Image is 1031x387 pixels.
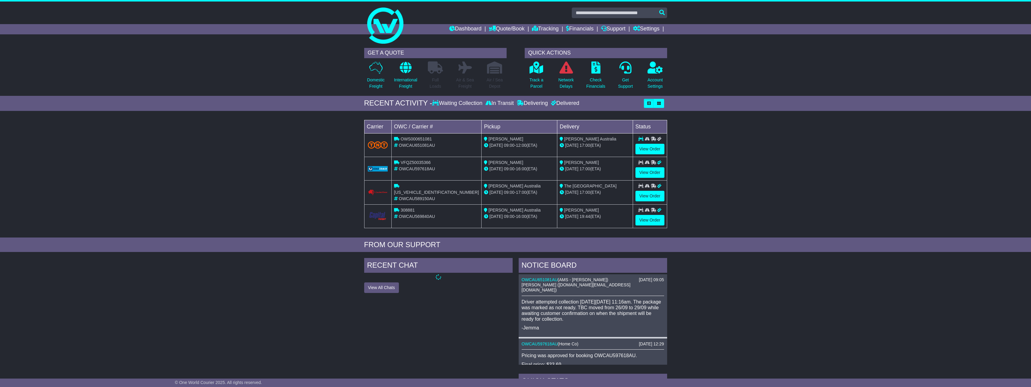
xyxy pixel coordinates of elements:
[401,160,431,165] span: VFQZ50035366
[368,189,388,196] img: Couriers_Please.png
[549,100,579,107] div: Delivered
[484,166,555,172] div: - (ETA)
[560,189,630,196] div: (ETA)
[565,214,578,219] span: [DATE]
[557,120,633,133] td: Delivery
[449,24,482,34] a: Dashboard
[489,214,503,219] span: [DATE]
[522,299,664,322] p: Driver attempted collection [DATE][DATE] 11:16am. The package was marked as not ready. TBC moved ...
[364,258,513,274] div: RECENT CHAT
[522,341,664,347] div: ( )
[560,166,630,172] div: (ETA)
[516,143,527,148] span: 12:00
[504,214,514,219] span: 09:00
[580,143,590,148] span: 17:00
[580,190,590,195] span: 17:00
[484,142,555,149] div: - (ETA)
[488,208,541,212] span: [PERSON_NAME] Australia
[559,277,607,282] span: AMS - [PERSON_NAME]
[399,166,435,171] span: OWCAU597618AU
[516,214,527,219] span: 16:00
[647,61,663,93] a: AccountSettings
[368,211,388,221] img: CapitalTransport.png
[639,277,664,282] div: [DATE] 09:05
[633,24,660,34] a: Settings
[515,100,549,107] div: Delivering
[364,241,667,249] div: FROM OUR SUPPORT
[484,189,555,196] div: - (ETA)
[394,190,479,195] span: [US_VEHICLE_IDENTIFICATION_NUMBER]
[488,160,523,165] span: [PERSON_NAME]
[559,341,577,346] span: Home Co
[516,166,527,171] span: 16:00
[504,143,514,148] span: 09:00
[525,48,667,58] div: QUICK ACTIONS
[489,24,524,34] a: Quote/Book
[522,353,664,358] p: Pricing was approved for booking OWCAU597618AU.
[522,325,664,331] p: -Jemma
[522,277,664,282] div: ( )
[364,282,399,293] button: View All Chats
[482,120,557,133] td: Pickup
[401,208,415,212] span: 308881
[489,166,503,171] span: [DATE]
[391,120,481,133] td: OWC / Carrier #
[580,214,590,219] span: 19:44
[428,77,443,90] p: Full Loads
[364,99,432,108] div: RECENT ACTIVITY -
[586,61,606,93] a: CheckFinancials
[580,166,590,171] span: 17:00
[399,214,435,219] span: OWCAU569840AU
[522,362,664,367] p: Final price: $33.69.
[530,77,543,90] p: Track a Parcel
[504,190,514,195] span: 09:00
[633,120,667,133] td: Status
[516,190,527,195] span: 17:00
[648,77,663,90] p: Account Settings
[565,143,578,148] span: [DATE]
[367,61,385,93] a: DomesticFreight
[564,208,599,212] span: [PERSON_NAME]
[635,191,664,201] a: View Order
[601,24,625,34] a: Support
[367,77,384,90] p: Domestic Freight
[564,137,616,141] span: [PERSON_NAME] Australia
[635,167,664,178] a: View Order
[522,277,558,282] a: OWCAU651081AU
[364,120,391,133] td: Carrier
[488,137,523,141] span: [PERSON_NAME]
[564,160,599,165] span: [PERSON_NAME]
[635,215,664,225] a: View Order
[565,190,578,195] span: [DATE]
[639,341,664,347] div: [DATE] 12:29
[618,77,633,90] p: Get Support
[399,196,435,201] span: OWCAU589150AU
[522,341,558,346] a: OWCAU597618AU
[564,184,617,188] span: The [GEOGRAPHIC_DATA]
[519,258,667,274] div: NOTICE BOARD
[560,213,630,220] div: (ETA)
[635,144,664,154] a: View Order
[488,184,541,188] span: [PERSON_NAME] Australia
[522,282,631,292] span: [PERSON_NAME] ([DOMAIN_NAME][EMAIL_ADDRESS][DOMAIN_NAME])
[394,61,418,93] a: InternationalFreight
[484,213,555,220] div: - (ETA)
[399,143,435,148] span: OWCAU651081AU
[456,77,474,90] p: Air & Sea Freight
[586,77,605,90] p: Check Financials
[364,48,507,58] div: GET A QUOTE
[368,166,388,171] img: GetCarrierServiceLogo
[432,100,484,107] div: Waiting Collection
[484,100,515,107] div: In Transit
[529,61,544,93] a: Track aParcel
[558,77,574,90] p: Network Delays
[618,61,633,93] a: GetSupport
[504,166,514,171] span: 09:00
[560,142,630,149] div: (ETA)
[558,61,574,93] a: NetworkDelays
[394,77,417,90] p: International Freight
[487,77,503,90] p: Air / Sea Depot
[175,380,262,385] span: © One World Courier 2025. All rights reserved.
[532,24,558,34] a: Tracking
[566,24,593,34] a: Financials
